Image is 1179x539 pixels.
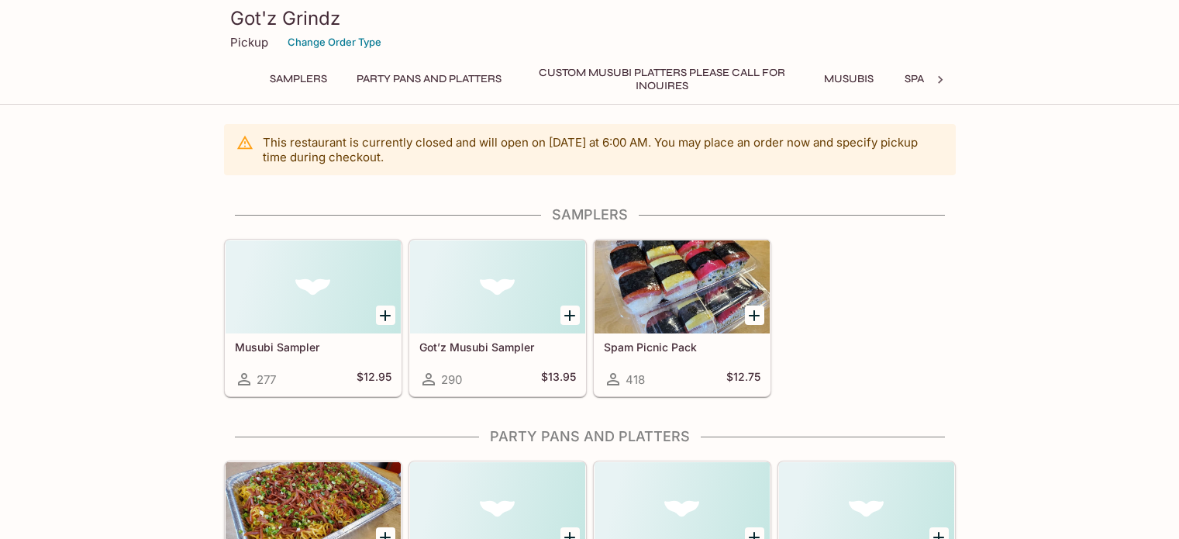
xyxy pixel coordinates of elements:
[224,428,956,445] h4: Party Pans and Platters
[226,240,401,333] div: Musubi Sampler
[595,240,770,333] div: Spam Picnic Pack
[626,372,645,387] span: 418
[441,372,462,387] span: 290
[261,68,336,90] button: Samplers
[225,240,402,396] a: Musubi Sampler277$12.95
[263,135,943,164] p: This restaurant is currently closed and will open on [DATE] at 6:00 AM . You may place an order n...
[230,6,950,30] h3: Got'z Grindz
[814,68,884,90] button: Musubis
[560,306,580,325] button: Add Got’z Musubi Sampler
[376,306,395,325] button: Add Musubi Sampler
[726,370,760,389] h5: $12.75
[522,68,802,90] button: Custom Musubi Platters PLEASE CALL FOR INQUIRES
[594,240,770,396] a: Spam Picnic Pack418$12.75
[410,240,585,333] div: Got’z Musubi Sampler
[224,206,956,223] h4: Samplers
[348,68,510,90] button: Party Pans and Platters
[357,370,391,389] h5: $12.95
[541,370,576,389] h5: $13.95
[230,35,268,50] p: Pickup
[235,340,391,354] h5: Musubi Sampler
[257,372,276,387] span: 277
[409,240,586,396] a: Got’z Musubi Sampler290$13.95
[281,30,388,54] button: Change Order Type
[745,306,764,325] button: Add Spam Picnic Pack
[604,340,760,354] h5: Spam Picnic Pack
[896,68,995,90] button: Spam Musubis
[419,340,576,354] h5: Got’z Musubi Sampler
